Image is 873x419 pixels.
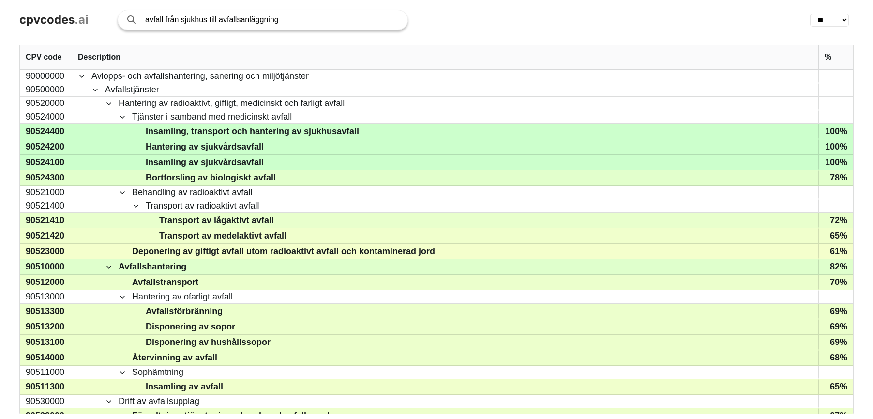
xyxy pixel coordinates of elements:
span: Hantering av ofarligt avfall [132,291,233,303]
div: 90511000 [20,366,72,379]
span: Transport av medelaktivt avfall [159,229,286,243]
span: cpvcodes [19,13,75,27]
div: 90521000 [20,186,72,199]
span: Avfallstransport [132,275,198,289]
span: Description [78,53,120,61]
div: 61% [818,244,853,259]
div: 100% [818,124,853,139]
span: Bortforsling av biologiskt avfall [146,171,276,185]
span: Avlopps- och avfallshantering, sanering och miljötjänster [91,70,309,82]
div: 90513100 [20,335,72,350]
div: 90514000 [20,350,72,365]
div: 90524200 [20,139,72,154]
span: Deponering av giftigt avfall utom radioaktivt avfall och kontaminerad jord [132,244,435,258]
div: 69% [818,319,853,334]
div: 90524000 [20,110,72,123]
div: 90511300 [20,379,72,394]
span: Insamling, transport och hantering av sjukhusavfall [146,124,359,138]
div: 69% [818,304,853,319]
div: 72% [818,213,853,228]
span: Transport av radioaktivt avfall [146,200,259,212]
span: Drift av avfallsupplag [119,395,199,407]
div: 100% [818,139,853,154]
span: Behandling av radioaktivt avfall [132,186,252,198]
span: Disponering av hushållssopor [146,335,271,349]
div: 90513000 [20,290,72,303]
span: Avfallshantering [119,260,186,274]
span: Disponering av sopor [146,320,235,334]
div: 90520000 [20,97,72,110]
span: CPV code [26,53,62,61]
span: Insamling av sjukvårdsavfall [146,155,264,169]
div: 90524300 [20,170,72,185]
input: Search products or services... [145,10,398,30]
div: 90521400 [20,199,72,212]
div: 90000000 [20,70,72,83]
div: 90524100 [20,155,72,170]
div: 65% [818,379,853,394]
div: 65% [818,228,853,243]
div: 68% [818,350,853,365]
div: 78% [818,170,853,185]
div: 90521410 [20,213,72,228]
div: 90513200 [20,319,72,334]
span: Insamling av avfall [146,380,223,394]
span: Hantering av radioaktivt, giftigt, medicinskt och farligt avfall [119,97,345,109]
span: Tjänster i samband med medicinskt avfall [132,111,292,123]
div: 90523000 [20,244,72,259]
span: Hantering av sjukvårdsavfall [146,140,264,154]
div: 90530000 [20,395,72,408]
div: 70% [818,275,853,290]
a: cpvcodes.ai [19,13,89,27]
span: % [825,53,831,61]
span: Transport av lågaktivt avfall [159,213,274,227]
div: 90524400 [20,124,72,139]
span: Avfallsförbränning [146,304,223,318]
div: 90510000 [20,259,72,274]
div: 69% [818,335,853,350]
span: Avfallstjänster [105,84,159,96]
div: 90500000 [20,83,72,96]
span: Sophämtning [132,366,183,378]
div: 90521420 [20,228,72,243]
span: Återvinning av avfall [132,351,217,365]
div: 90512000 [20,275,72,290]
div: 100% [818,155,853,170]
span: .ai [75,13,89,27]
div: 90513300 [20,304,72,319]
div: 82% [818,259,853,274]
